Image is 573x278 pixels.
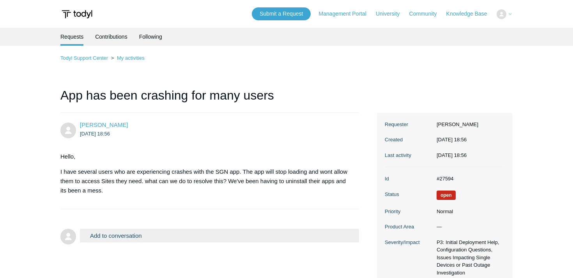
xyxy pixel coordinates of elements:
[60,28,83,46] li: Requests
[433,208,505,216] dd: Normal
[60,55,108,61] a: Todyl Support Center
[385,175,433,183] dt: Id
[80,121,128,128] span: Sergio Taylor
[385,121,433,128] dt: Requester
[437,137,467,143] time: 2025-08-21T18:56:39+00:00
[385,151,433,159] dt: Last activity
[95,28,127,46] a: Contributions
[385,136,433,144] dt: Created
[437,152,467,158] time: 2025-08-21T18:56:39+00:00
[60,7,94,21] img: Todyl Support Center Help Center home page
[385,208,433,216] dt: Priority
[433,223,505,231] dd: —
[60,55,110,61] li: Todyl Support Center
[319,10,374,18] a: Management Portal
[139,28,162,46] a: Following
[80,121,128,128] a: [PERSON_NAME]
[60,86,359,113] h1: App has been crashing for many users
[433,121,505,128] dd: [PERSON_NAME]
[433,239,505,277] dd: P3: Initial Deployment Help, Configuration Questions, Issues Impacting Single Devices or Past Out...
[446,10,495,18] a: Knowledge Base
[409,10,445,18] a: Community
[376,10,407,18] a: University
[437,191,456,200] span: We are working on a response for you
[385,223,433,231] dt: Product Area
[385,191,433,198] dt: Status
[433,175,505,183] dd: #27594
[252,7,311,20] a: Submit a Request
[60,152,351,161] p: Hello,
[60,167,351,195] p: I have several users who are experiencing crashes with the SGN app. The app will stop loading and...
[80,131,110,137] time: 2025-08-21T18:56:39Z
[117,55,145,61] a: My activities
[80,229,359,242] button: Add to conversation
[385,239,433,246] dt: Severity/Impact
[110,55,145,61] li: My activities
